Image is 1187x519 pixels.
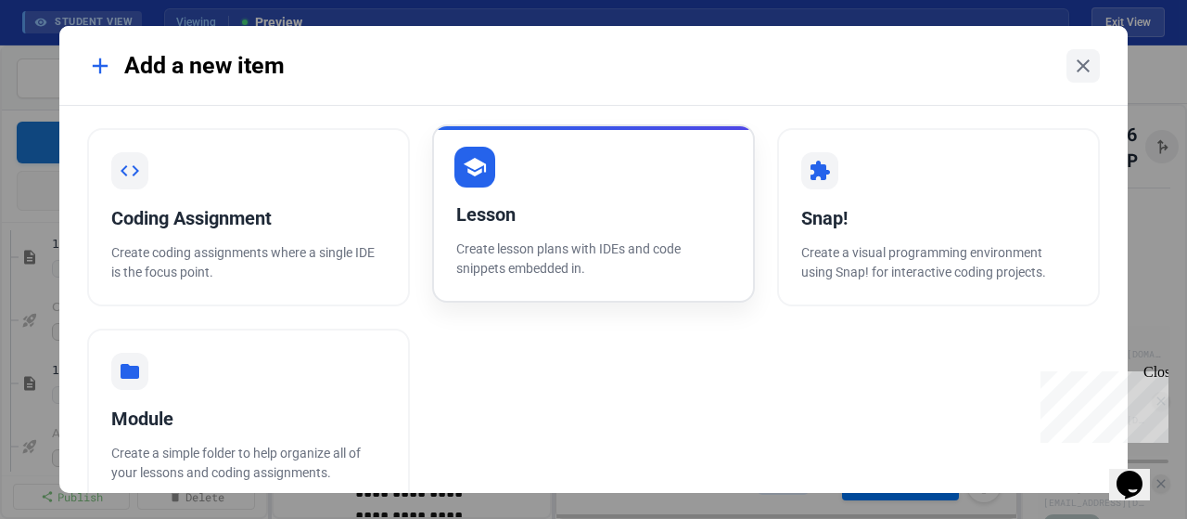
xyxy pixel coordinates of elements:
iframe: chat widget [1109,445,1168,500]
div: Module [111,405,386,433]
div: Add a new item [87,48,285,84]
div: Coding Assignment [111,204,386,232]
p: Create coding assignments where a single IDE is the focus point. [111,243,386,282]
p: Create a simple folder to help organize all of your lessons and coding assignments. [111,444,386,483]
div: Chat with us now!Close [7,7,128,118]
iframe: chat widget [1033,364,1168,443]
